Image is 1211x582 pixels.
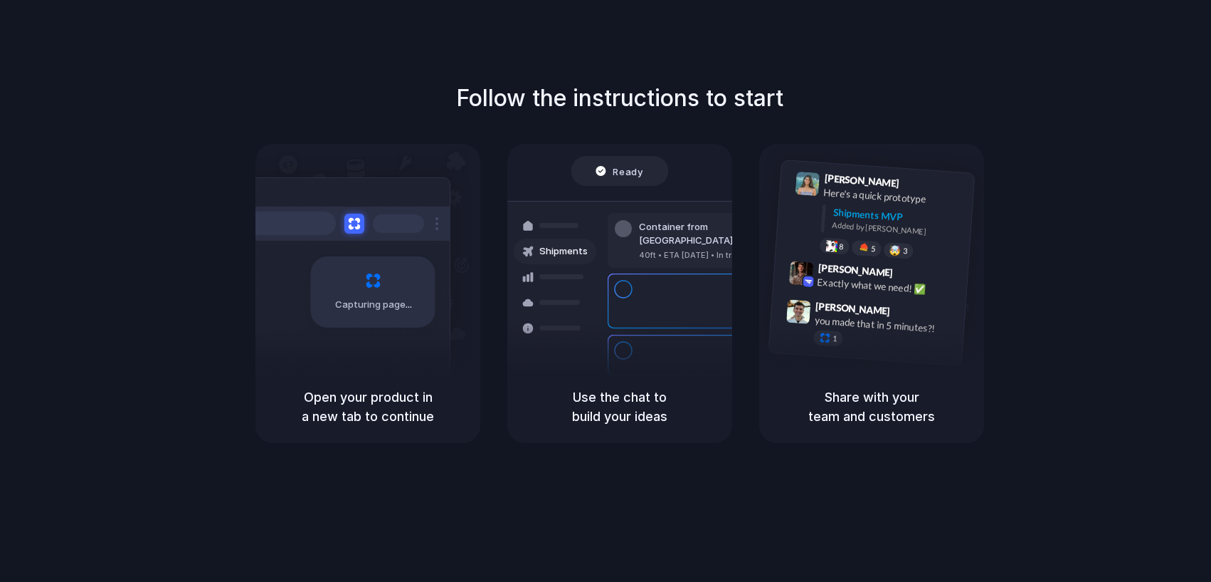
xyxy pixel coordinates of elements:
[832,335,837,343] span: 1
[524,388,715,426] h5: Use the chat to build your ideas
[823,185,966,209] div: Here's a quick prototype
[904,177,933,194] span: 9:41 AM
[776,388,967,426] h5: Share with your team and customers
[639,220,793,248] div: Container from [GEOGRAPHIC_DATA]
[273,388,463,426] h5: Open your product in a new tab to continue
[894,305,924,322] span: 9:47 AM
[818,259,893,280] span: [PERSON_NAME]
[832,219,963,240] div: Added by [PERSON_NAME]
[889,245,901,256] div: 🤯
[335,298,414,312] span: Capturing page
[824,170,899,191] span: [PERSON_NAME]
[456,81,783,115] h1: Follow the instructions to start
[897,266,926,284] span: 9:42 AM
[903,246,908,254] span: 3
[814,313,956,337] div: you made that in 5 minutes?!
[839,242,844,250] span: 8
[817,274,959,298] div: Exactly what we need! ✅
[613,164,643,178] span: Ready
[639,249,793,261] div: 40ft • ETA [DATE] • In transit
[539,244,588,259] span: Shipments
[871,244,876,252] span: 5
[815,298,891,318] span: [PERSON_NAME]
[832,204,964,228] div: Shipments MVP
